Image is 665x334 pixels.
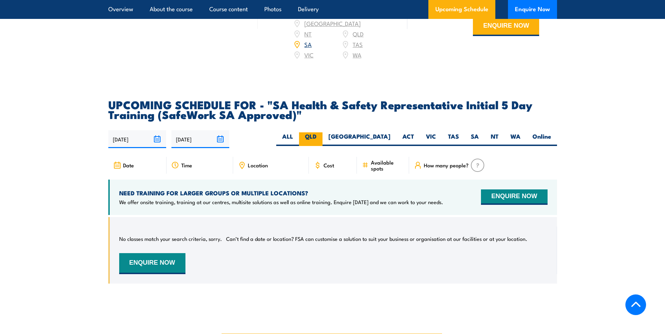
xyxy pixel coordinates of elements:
[171,130,229,148] input: To date
[299,132,323,146] label: QLD
[371,159,404,171] span: Available spots
[108,130,166,148] input: From date
[108,99,557,119] h2: UPCOMING SCHEDULE FOR - "SA Health & Safety Representative Initial 5 Day Training (SafeWork SA Ap...
[324,162,334,168] span: Cost
[304,40,312,48] a: SA
[504,132,527,146] label: WA
[465,132,485,146] label: SA
[119,199,443,206] p: We offer onsite training, training at our centres, multisite solutions as well as online training...
[123,162,134,168] span: Date
[248,162,268,168] span: Location
[396,132,420,146] label: ACT
[181,162,192,168] span: Time
[119,253,185,274] button: ENQUIRE NOW
[485,132,504,146] label: NT
[442,132,465,146] label: TAS
[276,132,299,146] label: ALL
[323,132,396,146] label: [GEOGRAPHIC_DATA]
[424,162,469,168] span: How many people?
[226,235,527,242] p: Can’t find a date or location? FSA can customise a solution to suit your business or organisation...
[481,189,547,205] button: ENQUIRE NOW
[527,132,557,146] label: Online
[420,132,442,146] label: VIC
[119,235,222,242] p: No classes match your search criteria, sorry.
[119,189,443,197] h4: NEED TRAINING FOR LARGER GROUPS OR MULTIPLE LOCATIONS?
[473,17,539,36] button: ENQUIRE NOW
